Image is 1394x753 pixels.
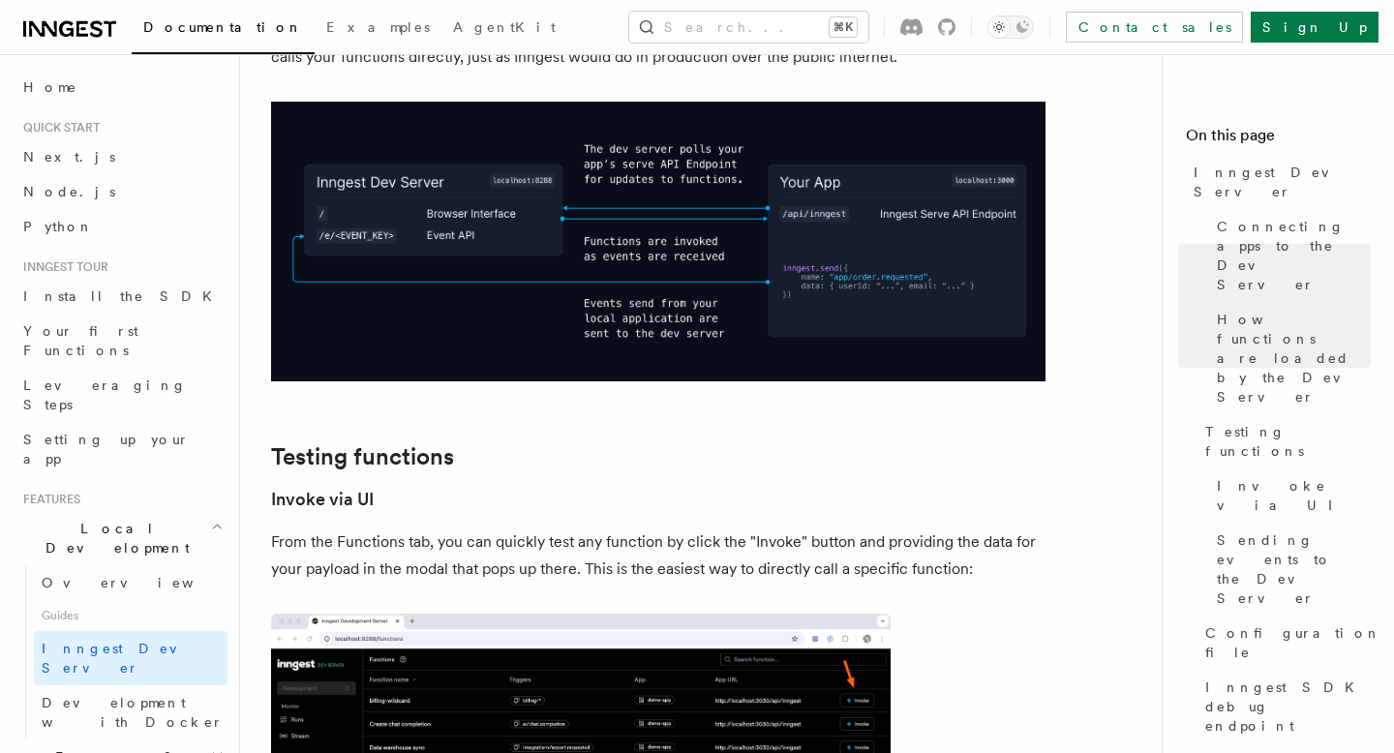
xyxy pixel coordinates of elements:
span: Sending events to the Dev Server [1217,530,1371,608]
span: Next.js [23,149,115,165]
a: Configuration file [1197,616,1371,670]
button: Search...⌘K [629,12,868,43]
span: Leveraging Steps [23,377,187,412]
a: Next.js [15,139,227,174]
div: Local Development [15,565,227,739]
span: Invoke via UI [1217,476,1371,515]
a: Leveraging Steps [15,368,227,422]
a: Overview [34,565,227,600]
a: Python [15,209,227,244]
a: Inngest Dev Server [34,631,227,685]
a: Examples [315,6,441,52]
a: Connecting apps to the Dev Server [1209,209,1371,302]
a: How functions are loaded by the Dev Server [1209,302,1371,414]
span: Local Development [15,519,211,557]
span: Inngest SDK debug endpoint [1205,678,1371,736]
h4: On this page [1186,124,1371,155]
span: Configuration file [1205,623,1381,662]
button: Local Development [15,511,227,565]
span: AgentKit [453,19,556,35]
a: Inngest Dev Server [1186,155,1371,209]
span: Your first Functions [23,323,138,358]
p: From the Functions tab, you can quickly test any function by click the "Invoke" button and provid... [271,528,1045,583]
span: Home [23,77,77,97]
span: Features [15,492,80,507]
a: Contact sales [1066,12,1243,43]
a: Node.js [15,174,227,209]
a: Home [15,70,227,105]
a: Sign Up [1251,12,1379,43]
a: Install the SDK [15,279,227,314]
span: Development with Docker [42,695,224,730]
span: Node.js [23,184,115,199]
span: Quick start [15,120,100,136]
a: Inngest SDK debug endpoint [1197,670,1371,743]
span: Examples [326,19,430,35]
a: Development with Docker [34,685,227,739]
span: Inngest Dev Server [1194,163,1371,201]
a: Testing functions [271,443,454,470]
span: Inngest Dev Server [42,641,207,676]
span: Install the SDK [23,288,224,304]
span: Connecting apps to the Dev Server [1217,217,1371,294]
span: Testing functions [1205,422,1371,461]
a: Setting up your app [15,422,227,476]
a: Invoke via UI [1209,468,1371,523]
span: Setting up your app [23,432,190,467]
img: dev-server-diagram-v2.png [271,102,1045,380]
span: Inngest tour [15,259,108,275]
a: Your first Functions [15,314,227,368]
span: Documentation [143,19,303,35]
span: Guides [34,600,227,631]
button: Toggle dark mode [987,15,1034,39]
span: Overview [42,575,241,590]
a: Invoke via UI [271,486,374,513]
a: Documentation [132,6,315,54]
a: AgentKit [441,6,567,52]
span: How functions are loaded by the Dev Server [1217,310,1371,407]
a: Sending events to the Dev Server [1209,523,1371,616]
span: Python [23,219,94,234]
a: Testing functions [1197,414,1371,468]
kbd: ⌘K [830,17,857,37]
